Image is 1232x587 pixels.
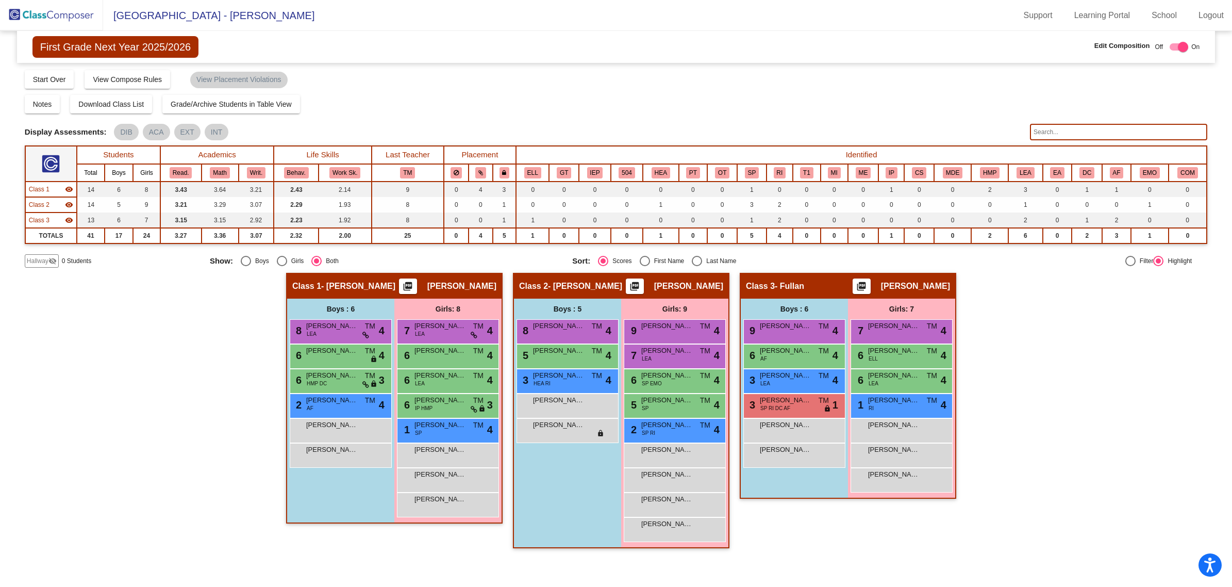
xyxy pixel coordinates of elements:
[793,197,821,213] td: 0
[319,228,372,243] td: 2.00
[293,325,302,336] span: 8
[774,167,786,178] button: RI
[516,182,549,197] td: 0
[133,182,160,197] td: 8
[1190,7,1232,24] a: Logout
[643,182,678,197] td: 0
[549,228,579,243] td: 0
[608,256,631,266] div: Scores
[105,228,133,243] td: 17
[878,182,904,197] td: 1
[611,228,643,243] td: 0
[737,213,767,228] td: 1
[372,213,444,228] td: 8
[747,325,755,336] span: 9
[202,213,239,228] td: 3.15
[202,228,239,243] td: 3.36
[25,182,77,197] td: Shannon Gainsley - Gainsley
[29,216,49,225] span: Class 3
[1169,164,1207,182] th: Issues with Compliance
[62,256,91,266] span: 0 Students
[746,281,775,291] span: Class 3
[904,228,934,243] td: 0
[394,299,502,319] div: Girls: 8
[1169,182,1207,197] td: 0
[679,197,708,213] td: 0
[25,228,77,243] td: TOTALS
[174,124,201,140] mat-chip: EXT
[1072,228,1102,243] td: 2
[520,325,528,336] span: 8
[848,164,879,182] th: Math Enrichment
[767,197,793,213] td: 2
[160,146,274,164] th: Academics
[29,200,49,209] span: Class 2
[239,182,274,197] td: 3.21
[25,127,107,137] span: Display Assessments:
[239,228,274,243] td: 3.07
[1191,42,1200,52] span: On
[626,279,644,294] button: Print Students Details
[793,164,821,182] th: Title I
[971,182,1008,197] td: 2
[105,182,133,197] td: 6
[881,281,950,291] span: [PERSON_NAME]
[239,213,274,228] td: 2.92
[767,182,793,197] td: 0
[643,164,678,182] th: Health Plan
[105,164,133,182] th: Boys
[628,325,637,336] span: 9
[105,213,133,228] td: 6
[329,167,360,178] button: Work Sk.
[628,281,641,296] mat-icon: picture_as_pdf
[821,213,848,228] td: 0
[1030,124,1207,140] input: Search...
[1131,197,1169,213] td: 1
[487,323,493,338] span: 4
[775,281,804,291] span: - Fullan
[524,167,541,178] button: ELL
[65,185,73,193] mat-icon: visibility
[247,167,265,178] button: Writ.
[1131,164,1169,182] th: Emotional Concerns
[274,146,371,164] th: Life Skills
[400,167,415,178] button: TM
[549,213,579,228] td: 0
[133,228,160,243] td: 24
[878,164,904,182] th: Intervention Plan
[65,216,73,224] mat-icon: visibility
[160,182,202,197] td: 3.43
[1102,182,1131,197] td: 1
[1140,167,1160,178] button: EMO
[1163,256,1192,266] div: Highlight
[707,197,737,213] td: 0
[133,164,160,182] th: Girls
[679,164,708,182] th: Physical Therapy
[904,164,934,182] th: Counseling Services
[493,164,516,182] th: Keep with teacher
[715,167,729,178] button: OT
[444,182,469,197] td: 0
[1102,213,1131,228] td: 2
[572,256,590,266] span: Sort:
[1131,213,1169,228] td: 0
[654,281,723,291] span: [PERSON_NAME]
[1008,197,1042,213] td: 1
[714,323,720,338] span: 4
[444,228,469,243] td: 0
[971,164,1008,182] th: High Maintenance Parent
[611,164,643,182] th: 504 Plan
[878,213,904,228] td: 0
[170,167,192,178] button: Read.
[306,346,358,356] span: [PERSON_NAME]
[1131,228,1169,243] td: 1
[444,213,469,228] td: 0
[402,281,414,296] mat-icon: picture_as_pdf
[414,321,466,331] span: [PERSON_NAME]
[579,164,611,182] th: Individualized Education Plan
[606,323,611,338] span: 4
[737,228,767,243] td: 5
[190,72,287,88] mat-chip: View Placement Violations
[365,321,375,332] span: TM
[493,197,516,213] td: 1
